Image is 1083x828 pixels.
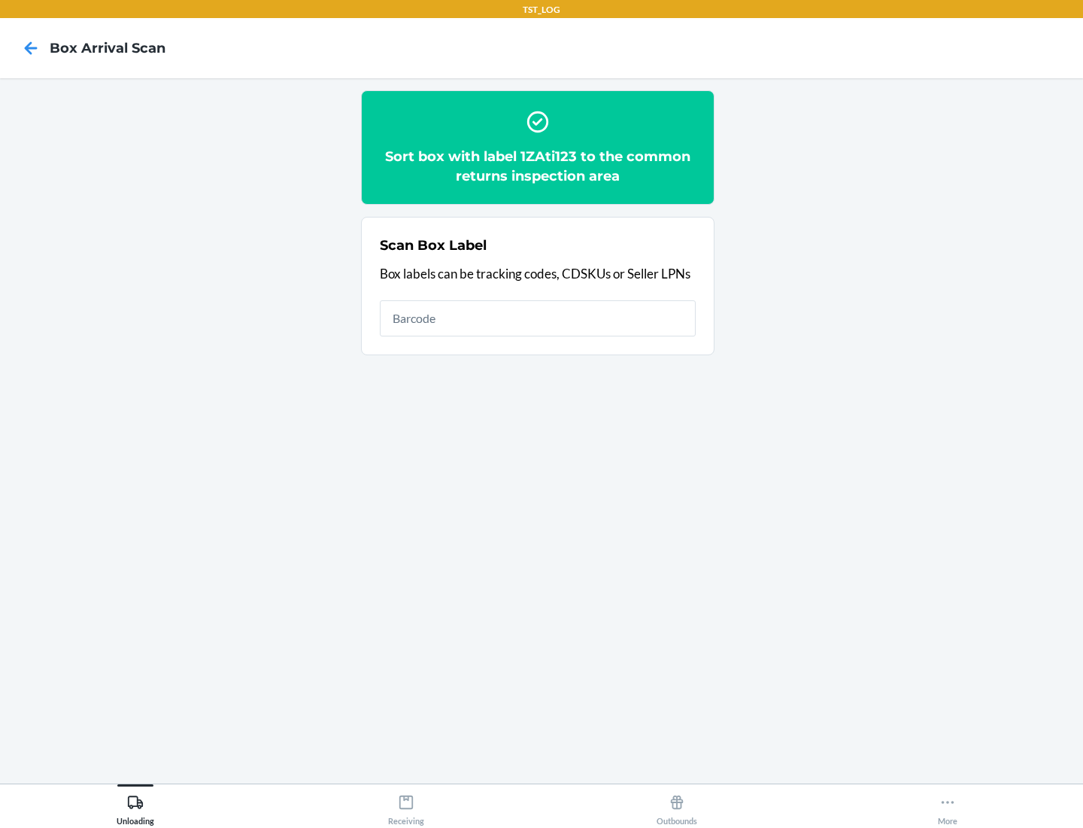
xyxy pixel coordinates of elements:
h4: Box Arrival Scan [50,38,165,58]
div: More [938,788,957,826]
button: Outbounds [541,784,812,826]
p: Box labels can be tracking codes, CDSKUs or Seller LPNs [380,264,696,284]
button: Receiving [271,784,541,826]
h2: Scan Box Label [380,236,487,255]
h2: Sort box with label 1ZAti123 to the common returns inspection area [380,147,696,186]
p: TST_LOG [523,3,560,17]
div: Receiving [388,788,424,826]
div: Unloading [117,788,154,826]
input: Barcode [380,300,696,336]
button: More [812,784,1083,826]
div: Outbounds [657,788,697,826]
